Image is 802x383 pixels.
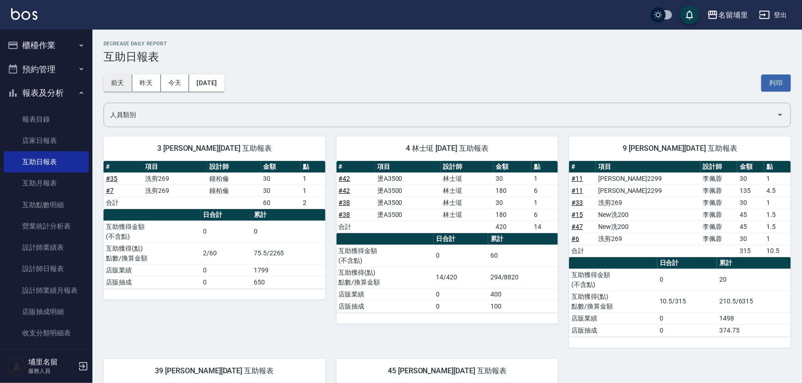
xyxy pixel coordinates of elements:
[201,242,252,264] td: 2/60
[434,300,488,312] td: 0
[7,357,26,376] img: Person
[28,367,75,375] p: 服務人員
[532,197,558,209] td: 1
[717,257,791,269] th: 累計
[596,161,701,173] th: 項目
[207,185,261,197] td: 鐘柏倫
[569,161,596,173] th: #
[493,173,532,185] td: 30
[108,107,773,123] input: 人員名稱
[337,161,375,173] th: #
[718,9,748,21] div: 名留埔里
[532,185,558,197] td: 6
[375,185,441,197] td: 燙A3500
[4,216,89,237] a: 營業統計分析表
[4,258,89,279] a: 設計師日報表
[441,185,493,197] td: 林士珽
[4,237,89,258] a: 設計師業績表
[189,74,224,92] button: [DATE]
[375,209,441,221] td: 燙A3500
[737,197,764,209] td: 30
[569,257,791,337] table: a dense table
[493,221,532,233] td: 420
[532,173,558,185] td: 1
[764,233,791,245] td: 1
[300,161,325,173] th: 點
[28,358,75,367] h5: 埔里名留
[251,209,325,221] th: 累計
[4,347,89,371] button: 客戶管理
[441,197,493,209] td: 林士珽
[251,264,325,276] td: 1799
[493,209,532,221] td: 180
[104,161,325,209] table: a dense table
[493,185,532,197] td: 180
[532,161,558,173] th: 點
[337,233,558,313] table: a dense table
[441,173,493,185] td: 林士珽
[569,161,791,257] table: a dense table
[596,221,701,233] td: New洗200
[4,57,89,81] button: 預約管理
[337,161,558,233] table: a dense table
[143,161,207,173] th: 項目
[261,197,300,209] td: 60
[106,175,117,182] a: #35
[737,221,764,233] td: 45
[143,185,207,197] td: 洗剪269
[764,197,791,209] td: 1
[764,221,791,233] td: 1.5
[532,209,558,221] td: 6
[104,242,201,264] td: 互助獲得(點) 點數/換算金額
[4,151,89,173] a: 互助日報表
[488,233,558,245] th: 累計
[764,245,791,257] td: 10.5
[755,6,791,24] button: 登出
[493,197,532,209] td: 30
[571,199,583,206] a: #33
[596,233,701,245] td: 洗剪269
[4,173,89,194] a: 互助月報表
[773,107,788,122] button: Open
[337,245,434,266] td: 互助獲得金額 (不含點)
[337,288,434,300] td: 店販業績
[348,366,547,376] span: 45 [PERSON_NAME][DATE] 互助報表
[337,266,434,288] td: 互助獲得(點) 點數/換算金額
[488,300,558,312] td: 100
[701,161,737,173] th: 設計師
[701,209,737,221] td: 李佩蓉
[657,257,717,269] th: 日合計
[251,242,325,264] td: 75.5/2265
[764,209,791,221] td: 1.5
[4,81,89,105] button: 報表及分析
[104,50,791,63] h3: 互助日報表
[761,74,791,92] button: 列印
[717,324,791,336] td: 374.75
[161,74,190,92] button: 今天
[207,173,261,185] td: 鐘柏倫
[4,33,89,57] button: 櫃檯作業
[261,173,300,185] td: 30
[569,312,657,324] td: 店販業績
[737,173,764,185] td: 30
[300,173,325,185] td: 1
[104,221,201,242] td: 互助獲得金額 (不含點)
[300,185,325,197] td: 1
[434,233,488,245] th: 日合計
[11,8,37,20] img: Logo
[657,324,717,336] td: 0
[251,221,325,242] td: 0
[201,209,252,221] th: 日合計
[104,197,143,209] td: 合計
[737,245,764,257] td: 315
[571,235,579,242] a: #6
[337,221,375,233] td: 合計
[337,300,434,312] td: 店販抽成
[596,173,701,185] td: [PERSON_NAME]2299
[657,290,717,312] td: 10.5/315
[532,221,558,233] td: 14
[488,288,558,300] td: 400
[569,324,657,336] td: 店販抽成
[201,221,252,242] td: 0
[132,74,161,92] button: 昨天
